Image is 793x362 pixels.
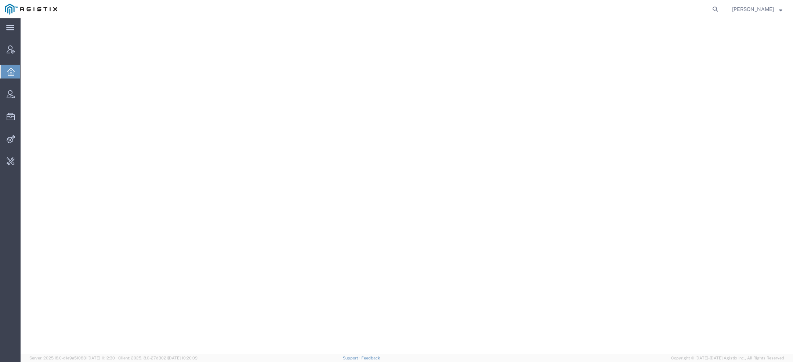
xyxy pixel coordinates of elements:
a: Support [343,356,361,360]
img: logo [5,4,57,15]
span: Client: 2025.18.0-27d3021 [118,356,198,360]
span: Copyright © [DATE]-[DATE] Agistix Inc., All Rights Reserved [671,355,784,361]
a: Feedback [361,356,380,360]
span: Kaitlyn Hostetler [732,5,774,13]
button: [PERSON_NAME] [732,5,783,14]
iframe: FS Legacy Container [21,18,793,354]
span: [DATE] 11:12:30 [87,356,115,360]
span: Server: 2025.18.0-d1e9a510831 [29,356,115,360]
span: [DATE] 10:20:09 [168,356,198,360]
